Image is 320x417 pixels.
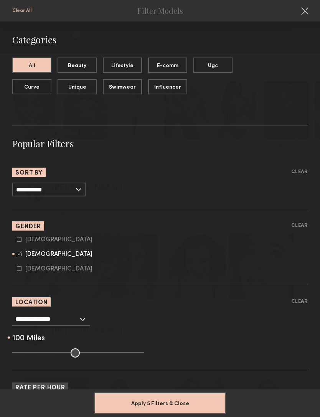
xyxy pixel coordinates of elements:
button: Influencer [148,79,187,94]
button: Clear All [12,8,31,13]
button: Lifestyle [103,58,142,73]
div: 100 Miles [12,335,308,342]
button: Swimwear [103,79,142,94]
button: Ugc [193,58,233,73]
button: Unique [58,79,97,94]
div: [DEMOGRAPHIC_DATA] [25,252,92,257]
div: [DEMOGRAPHIC_DATA] [25,237,92,242]
button: Clear [291,221,308,230]
span: Sort By [15,170,43,176]
common-close-button: Cancel [299,5,311,18]
button: Beauty [58,58,97,73]
button: E-comm [148,58,187,73]
h3: Categories [12,34,308,45]
button: Clear [291,168,308,176]
div: [DEMOGRAPHIC_DATA] [25,267,92,271]
button: Curve [12,79,51,94]
span: Rate per Hour [15,385,65,391]
h2: Filter Models [137,7,183,15]
span: Location [15,300,48,306]
button: Cancel [299,5,311,17]
span: Gender [15,224,41,230]
button: Clear [291,297,308,306]
h3: Popular Filters [12,138,308,149]
button: Apply 5 Filters & Close [94,392,226,414]
button: All [12,58,51,73]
